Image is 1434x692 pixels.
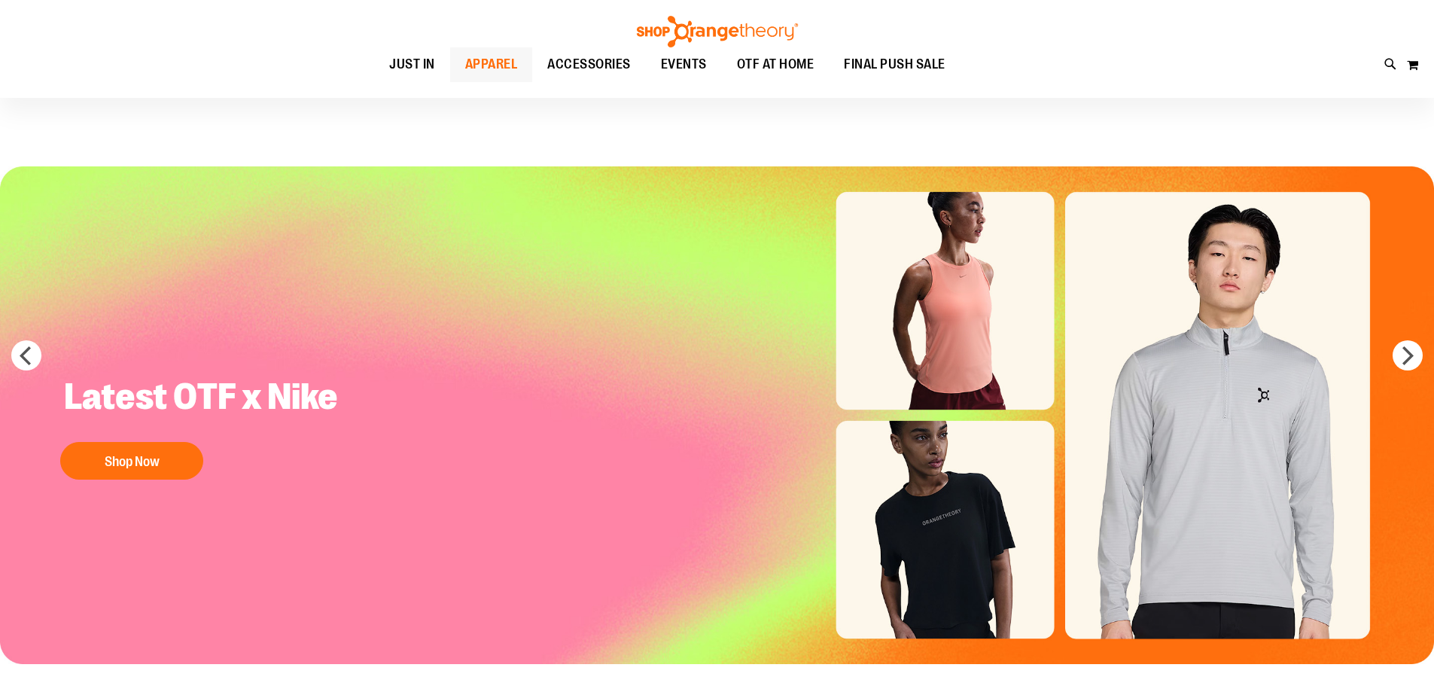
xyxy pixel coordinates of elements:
[646,47,722,82] a: EVENTS
[1393,340,1423,370] button: next
[374,47,450,82] a: JUST IN
[661,47,707,81] span: EVENTS
[389,47,435,81] span: JUST IN
[635,16,800,47] img: Shop Orangetheory
[11,340,41,370] button: prev
[547,47,631,81] span: ACCESSORIES
[532,47,646,82] a: ACCESSORIES
[465,47,518,81] span: APPAREL
[53,363,364,434] h2: Latest OTF x Nike
[722,47,830,82] a: OTF AT HOME
[60,442,203,480] button: Shop Now
[737,47,814,81] span: OTF AT HOME
[829,47,961,82] a: FINAL PUSH SALE
[844,47,945,81] span: FINAL PUSH SALE
[450,47,533,82] a: APPAREL
[53,363,364,487] a: Latest OTF x Nike Shop Now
